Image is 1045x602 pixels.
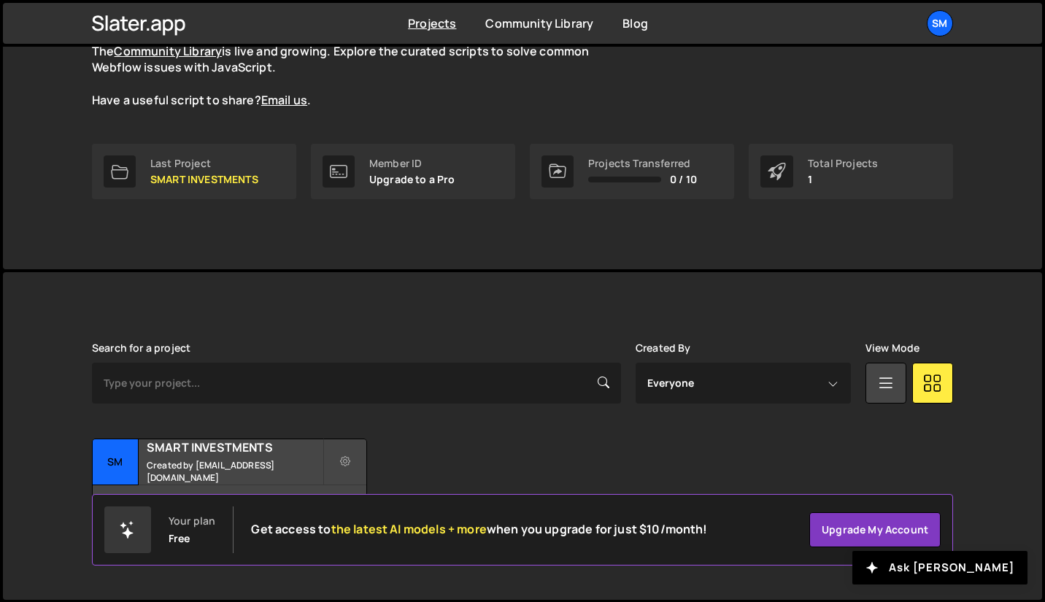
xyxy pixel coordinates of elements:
div: Last Project [150,158,258,169]
label: View Mode [865,342,919,354]
button: Ask [PERSON_NAME] [852,551,1027,584]
p: Upgrade to a Pro [369,174,455,185]
h2: SMART INVESTMENTS [147,439,323,455]
p: SMART INVESTMENTS [150,174,258,185]
div: Total Projects [808,158,878,169]
span: 0 / 10 [670,174,697,185]
div: Projects Transferred [588,158,697,169]
a: Projects [408,15,456,31]
a: Upgrade my account [809,512,941,547]
a: Blog [622,15,648,31]
a: Last Project SMART INVESTMENTS [92,144,296,199]
a: SM [927,10,953,36]
div: Member ID [369,158,455,169]
div: Your plan [169,515,215,527]
label: Created By [636,342,691,354]
a: Email us [261,92,307,108]
h2: Get access to when you upgrade for just $10/month! [251,522,707,536]
label: Search for a project [92,342,190,354]
a: Community Library [485,15,593,31]
small: Created by [EMAIL_ADDRESS][DOMAIN_NAME] [147,459,323,484]
p: The is live and growing. Explore the curated scripts to solve common Webflow issues with JavaScri... [92,43,617,109]
span: the latest AI models + more [331,521,487,537]
input: Type your project... [92,363,621,404]
a: SM SMART INVESTMENTS Created by [EMAIL_ADDRESS][DOMAIN_NAME] No pages have been added to this pro... [92,439,367,530]
div: SM [93,439,139,485]
div: Free [169,533,190,544]
a: Community Library [114,43,222,59]
div: No pages have been added to this project [93,485,366,529]
p: 1 [808,174,878,185]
